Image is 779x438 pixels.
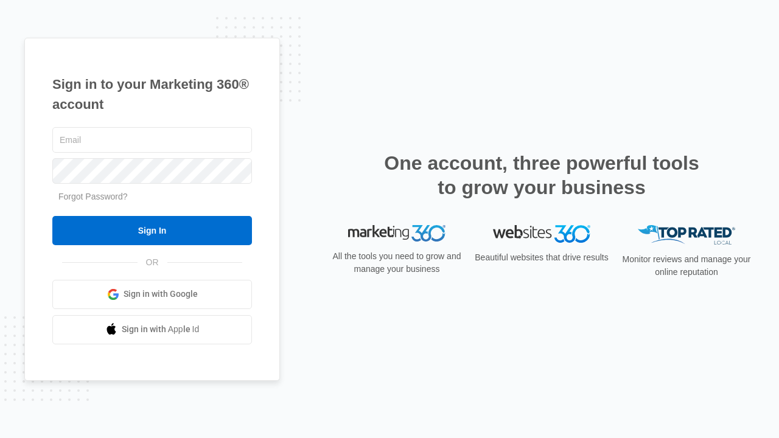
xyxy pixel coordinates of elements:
[52,216,252,245] input: Sign In
[138,256,167,269] span: OR
[493,225,590,243] img: Websites 360
[348,225,445,242] img: Marketing 360
[52,280,252,309] a: Sign in with Google
[618,253,755,279] p: Monitor reviews and manage your online reputation
[329,250,465,276] p: All the tools you need to grow and manage your business
[58,192,128,201] a: Forgot Password?
[122,323,200,336] span: Sign in with Apple Id
[473,251,610,264] p: Beautiful websites that drive results
[52,127,252,153] input: Email
[638,225,735,245] img: Top Rated Local
[380,151,703,200] h2: One account, three powerful tools to grow your business
[124,288,198,301] span: Sign in with Google
[52,74,252,114] h1: Sign in to your Marketing 360® account
[52,315,252,344] a: Sign in with Apple Id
